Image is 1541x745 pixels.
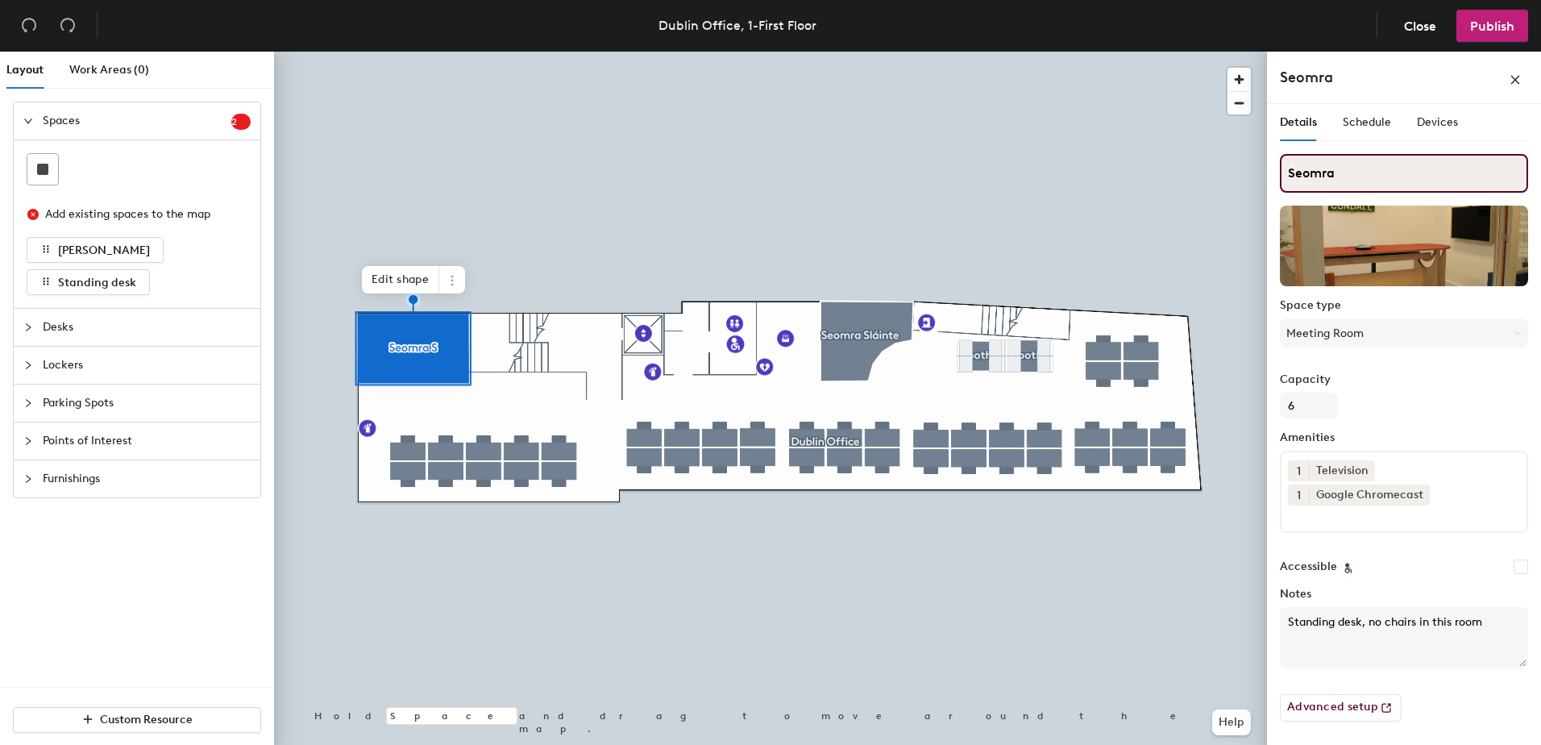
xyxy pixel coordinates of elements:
span: Close [1404,19,1436,34]
span: Spaces [43,102,231,139]
span: 2 [231,116,251,127]
button: Help [1212,710,1251,735]
button: Undo (⌘ + Z) [13,10,45,42]
span: Details [1280,115,1317,129]
label: Space type [1280,299,1528,312]
span: Standing desk [58,276,136,289]
button: Advanced setup [1280,694,1402,722]
textarea: Standing desk, no chairs in this room [1280,607,1528,668]
span: Publish [1470,19,1514,34]
span: Parking Spots [43,385,251,422]
span: collapsed [23,360,33,370]
span: Devices [1417,115,1458,129]
label: Amenities [1280,431,1528,444]
span: collapsed [23,323,33,332]
span: Custom Resource [100,713,193,726]
button: Standing desk [27,269,150,295]
span: collapsed [23,474,33,484]
div: Add existing spaces to the map [45,206,237,223]
label: Capacity [1280,373,1528,386]
div: Television [1309,460,1375,481]
span: Work Areas (0) [69,63,149,77]
span: Furnishings [43,460,251,497]
button: Redo (⌘ + ⇧ + Z) [52,10,84,42]
span: close-circle [27,209,39,220]
h4: Seomra [1280,67,1333,88]
span: 1 [1297,487,1301,504]
span: [PERSON_NAME] [58,243,150,257]
span: expanded [23,116,33,126]
span: 1 [1297,463,1301,480]
div: Dublin Office, 1-First Floor [658,15,816,35]
span: close [1510,74,1521,85]
span: undo [21,17,37,33]
span: collapsed [23,436,33,446]
button: 1 [1288,485,1309,506]
span: collapsed [23,398,33,408]
span: Schedule [1343,115,1391,129]
span: Lockers [43,347,251,384]
label: Accessible [1280,560,1337,573]
button: [PERSON_NAME] [27,237,164,263]
span: Points of Interest [43,422,251,460]
span: Layout [6,63,44,77]
button: Custom Resource [13,707,261,733]
button: Close [1390,10,1450,42]
button: Publish [1456,10,1528,42]
div: Google Chromecast [1309,485,1430,506]
span: Desks [43,309,251,346]
label: Notes [1280,588,1528,601]
button: Meeting Room [1280,318,1528,348]
span: Edit shape [362,266,439,293]
sup: 2 [231,114,251,130]
button: 1 [1288,460,1309,481]
img: The space named Seomra [1280,206,1528,286]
